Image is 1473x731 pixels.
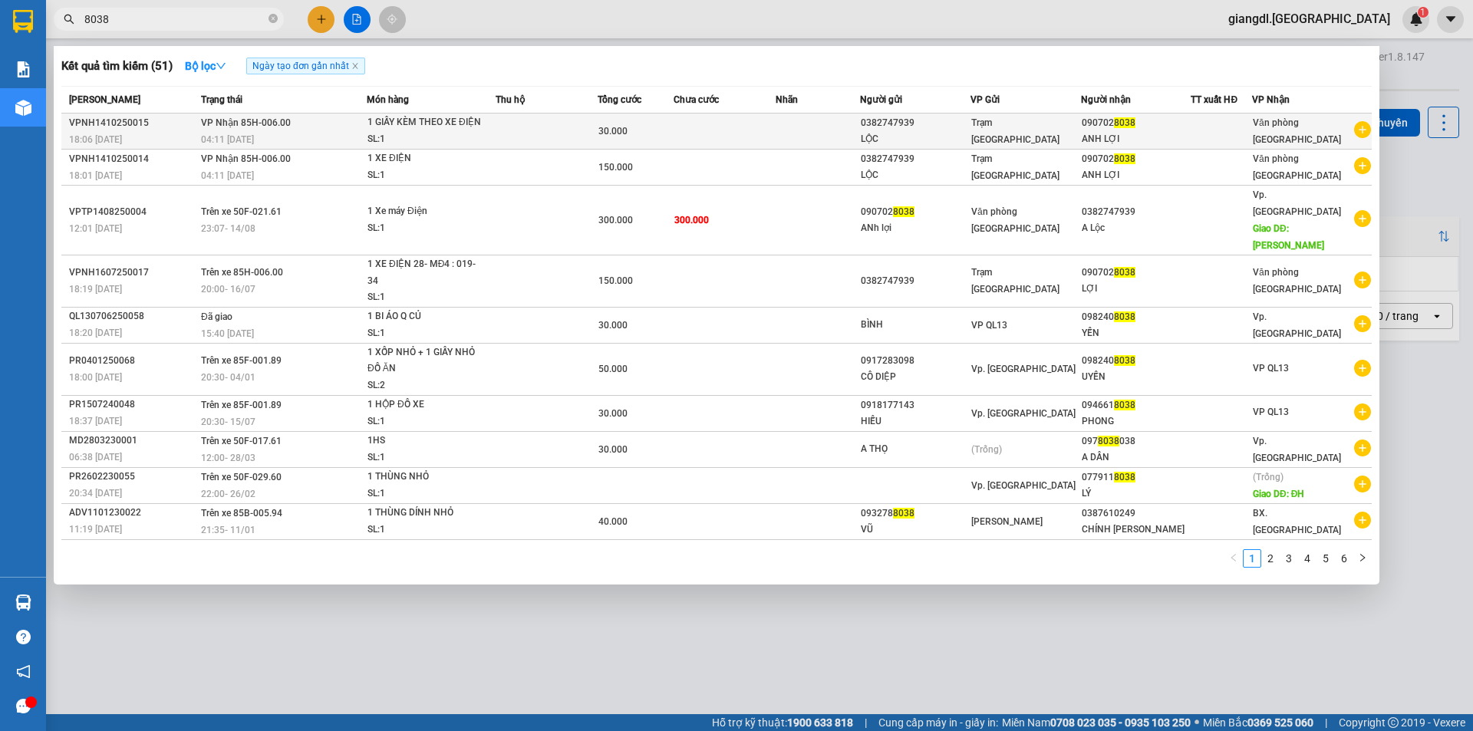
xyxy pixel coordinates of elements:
span: 8038 [1114,267,1135,278]
span: Vp. [GEOGRAPHIC_DATA] [971,480,1076,491]
span: Ngày tạo đơn gần nhất [246,58,365,74]
span: 20:30 - 15/07 [201,417,255,427]
li: 6 [1335,549,1353,568]
li: 4 [1298,549,1316,568]
div: CHÍNH [PERSON_NAME] [1082,522,1191,538]
span: 18:00 [DATE] [69,372,122,383]
span: 300.000 [674,215,709,226]
span: Món hàng [367,94,409,105]
div: 0382747939 [1082,204,1191,220]
div: 1 HỘP ĐỒ XE [367,397,483,413]
div: ANh lợi [861,220,970,236]
span: 20:30 - 04/01 [201,372,255,383]
span: [PERSON_NAME] [69,94,140,105]
span: plus-circle [1354,272,1371,288]
span: Chưa cước [674,94,719,105]
div: 0387610249 [1082,505,1191,522]
div: 093278 [861,505,970,522]
div: LỢI [1082,281,1191,297]
div: HIẾU [861,413,970,430]
span: 30.000 [598,444,628,455]
span: 18:19 [DATE] [69,284,122,295]
div: LỘC [861,131,970,147]
span: 04:11 [DATE] [201,170,254,181]
span: 30.000 [598,320,628,331]
div: PR0401250068 [69,353,196,369]
span: Trên xe 50F-029.60 [201,472,282,482]
span: 18:37 [DATE] [69,416,122,426]
span: 15:40 [DATE] [201,328,254,339]
span: Vp. [GEOGRAPHIC_DATA] [971,364,1076,374]
span: Trên xe 85F-001.89 [201,355,282,366]
span: VP Nhận [1252,94,1290,105]
span: 22:00 - 26/02 [201,489,255,499]
span: 23:07 - 14/08 [201,223,255,234]
span: 12:00 - 28/03 [201,453,255,463]
span: plus-circle [1354,121,1371,138]
div: VPNH1607250017 [69,265,196,281]
span: down [216,61,226,71]
div: 077911 [1082,469,1191,486]
div: ANH LỢI [1082,167,1191,183]
span: Văn phòng [GEOGRAPHIC_DATA] [1253,153,1341,181]
div: LỘC [861,167,970,183]
div: CÔ DIỆP [861,369,970,385]
li: 5 [1316,549,1335,568]
div: 1 XỐP NHỎ + 1 GIẤY NHỎ ĐỒ ĂN [367,344,483,377]
span: Vp. [GEOGRAPHIC_DATA] [1253,436,1341,463]
div: SL: 1 [367,486,483,502]
a: 3 [1280,550,1297,567]
span: Giao DĐ: ĐH [1253,489,1304,499]
div: SL: 1 [367,522,483,538]
span: [PERSON_NAME] [971,516,1043,527]
div: 097 038 [1082,433,1191,449]
div: 098240 [1082,309,1191,325]
div: VPNH1410250015 [69,115,196,131]
span: left [1229,553,1238,562]
div: 1HS [367,433,483,449]
span: 11:19 [DATE] [69,524,122,535]
div: SL: 1 [367,131,483,148]
span: Vp. [GEOGRAPHIC_DATA] [971,408,1076,419]
div: LÝ [1082,486,1191,502]
div: A DẦN [1082,449,1191,466]
div: 1 THÙNG NHỎ [367,469,483,486]
span: (Trống) [971,444,1002,455]
div: A Lộc [1082,220,1191,236]
div: SL: 1 [367,220,483,237]
div: 0918177143 [861,397,970,413]
div: BÌNH [861,317,970,333]
div: 0382747939 [861,151,970,167]
img: solution-icon [15,61,31,77]
div: 0917283098 [861,353,970,369]
a: 1 [1244,550,1260,567]
span: Trạm [GEOGRAPHIC_DATA] [971,117,1059,145]
span: 20:34 [DATE] [69,488,122,499]
span: VP Gửi [970,94,1000,105]
span: 8038 [1114,153,1135,164]
span: Văn phòng [GEOGRAPHIC_DATA] [1253,267,1341,295]
span: Vp. [GEOGRAPHIC_DATA] [1253,189,1341,217]
span: Trên xe 50F-017.61 [201,436,282,446]
span: 18:01 [DATE] [69,170,122,181]
span: 150.000 [598,162,633,173]
li: Next Page [1353,549,1372,568]
div: SL: 1 [367,167,483,184]
span: 50.000 [598,364,628,374]
span: close-circle [269,12,278,27]
div: 1 GIẤY KÈM THEO XE ĐIỆN [367,114,483,131]
img: logo-vxr [13,10,33,33]
span: 8038 [893,206,914,217]
span: Trạng thái [201,94,242,105]
img: warehouse-icon [15,100,31,116]
span: 06:38 [DATE] [69,452,122,463]
span: message [16,699,31,713]
div: 090702 [1082,151,1191,167]
div: ADV1101230022 [69,505,196,521]
li: Previous Page [1224,549,1243,568]
div: 090702 [1082,265,1191,281]
div: 1 XE ĐIỆN 28- MĐ4 : 019-34 [367,256,483,289]
div: 090702 [861,204,970,220]
button: Bộ lọcdown [173,54,239,78]
span: plus-circle [1354,476,1371,492]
